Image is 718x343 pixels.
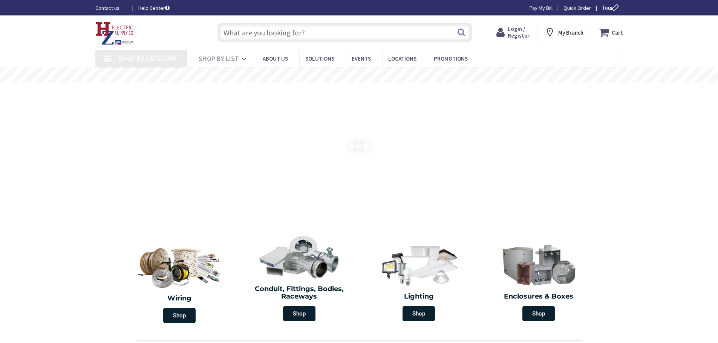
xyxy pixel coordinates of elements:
[217,23,472,42] input: What are you looking for?
[481,239,597,325] a: Enclosures & Boxes Shop
[508,25,530,39] span: Login / Register
[563,4,591,12] a: Quick Order
[352,55,371,62] span: Events
[434,55,468,62] span: Promotions
[263,55,288,62] span: About Us
[163,308,196,323] span: Shop
[522,306,555,321] span: Shop
[530,4,553,12] a: Pay My Bill
[245,285,354,300] h2: Conduit, Fittings, Bodies, Raceways
[388,55,416,62] span: Locations
[120,239,240,327] a: Wiring Shop
[496,26,530,39] a: Login / Register
[95,22,134,45] img: HZ Electric Supply
[602,4,621,11] span: Tour
[361,239,477,325] a: Lighting Shop
[138,4,170,12] a: Help Center
[124,295,236,302] h2: Wiring
[119,54,176,63] span: Shop By Category
[612,26,623,39] strong: Cart
[305,55,334,62] span: Solutions
[199,54,239,63] span: Shop By List
[365,293,473,300] h2: Lighting
[283,306,315,321] span: Shop
[545,26,583,39] div: My Branch
[241,231,357,325] a: Conduit, Fittings, Bodies, Raceways Shop
[95,4,126,12] a: Contact us
[484,293,593,300] h2: Enclosures & Boxes
[599,26,623,39] a: Cart
[558,29,583,36] strong: My Branch
[403,306,435,321] span: Shop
